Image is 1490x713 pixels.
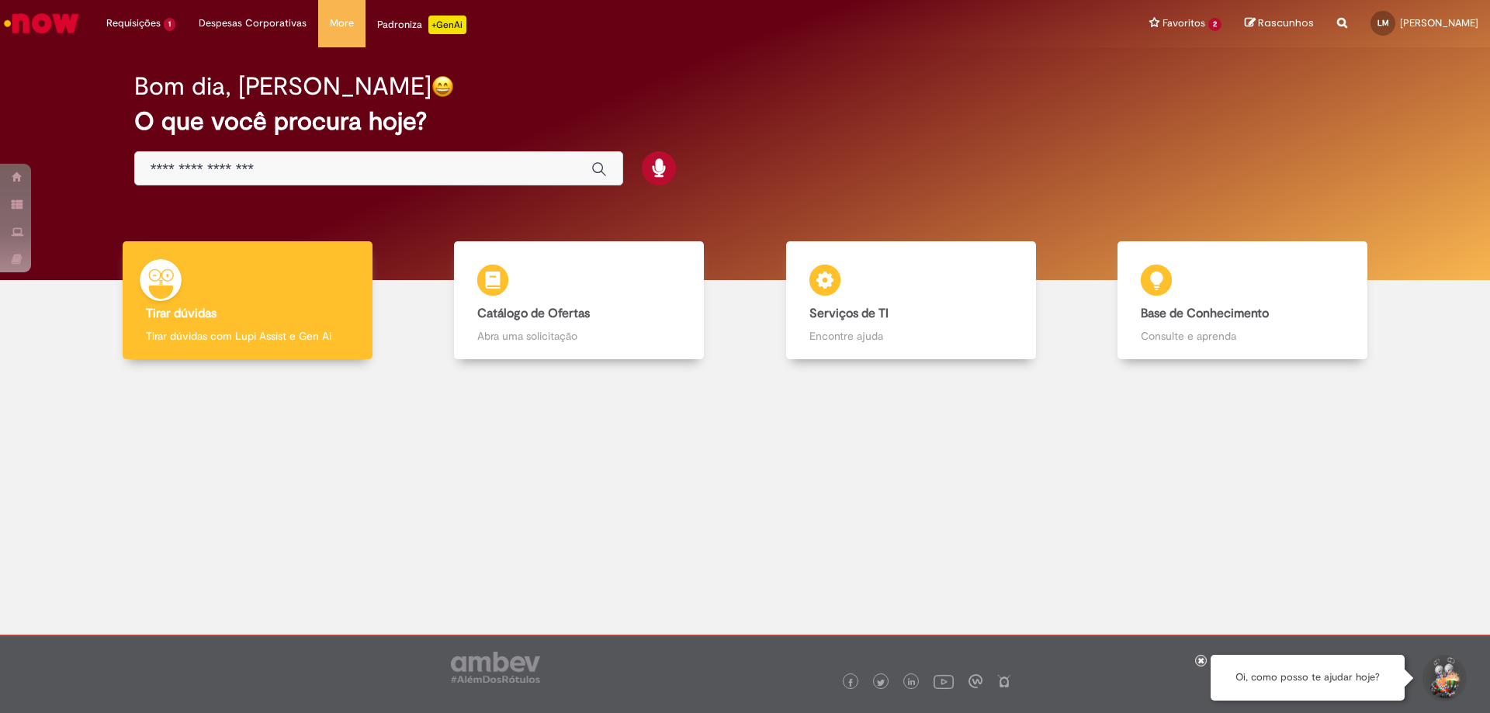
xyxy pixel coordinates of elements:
p: Consulte e aprenda [1141,328,1344,344]
img: logo_footer_youtube.png [934,671,954,691]
b: Catálogo de Ofertas [477,306,590,321]
span: 1 [164,18,175,31]
span: Requisições [106,16,161,31]
span: Favoritos [1163,16,1205,31]
a: Base de Conhecimento Consulte e aprenda [1077,241,1409,360]
b: Base de Conhecimento [1141,306,1269,321]
b: Serviços de TI [809,306,889,321]
h2: Bom dia, [PERSON_NAME] [134,73,431,100]
img: logo_footer_linkedin.png [908,678,916,687]
b: Tirar dúvidas [146,306,217,321]
span: Despesas Corporativas [199,16,307,31]
div: Padroniza [377,16,466,34]
img: logo_footer_facebook.png [847,679,854,687]
span: Rascunhos [1258,16,1314,30]
div: Oi, como posso te ajudar hoje? [1211,655,1405,701]
span: 2 [1208,18,1221,31]
a: Rascunhos [1245,16,1314,31]
span: [PERSON_NAME] [1400,16,1478,29]
span: LM [1377,18,1389,28]
img: logo_footer_workplace.png [968,674,982,688]
a: Tirar dúvidas Tirar dúvidas com Lupi Assist e Gen Ai [81,241,414,360]
p: Tirar dúvidas com Lupi Assist e Gen Ai [146,328,349,344]
p: +GenAi [428,16,466,34]
h2: O que você procura hoje? [134,108,1357,135]
img: ServiceNow [2,8,81,39]
img: logo_footer_twitter.png [877,679,885,687]
a: Catálogo de Ofertas Abra uma solicitação [414,241,746,360]
a: Serviços de TI Encontre ajuda [745,241,1077,360]
button: Iniciar Conversa de Suporte [1420,655,1467,701]
img: logo_footer_ambev_rotulo_gray.png [451,652,540,683]
img: happy-face.png [431,75,454,98]
p: Abra uma solicitação [477,328,681,344]
p: Encontre ajuda [809,328,1013,344]
span: More [330,16,354,31]
img: logo_footer_naosei.png [997,674,1011,688]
